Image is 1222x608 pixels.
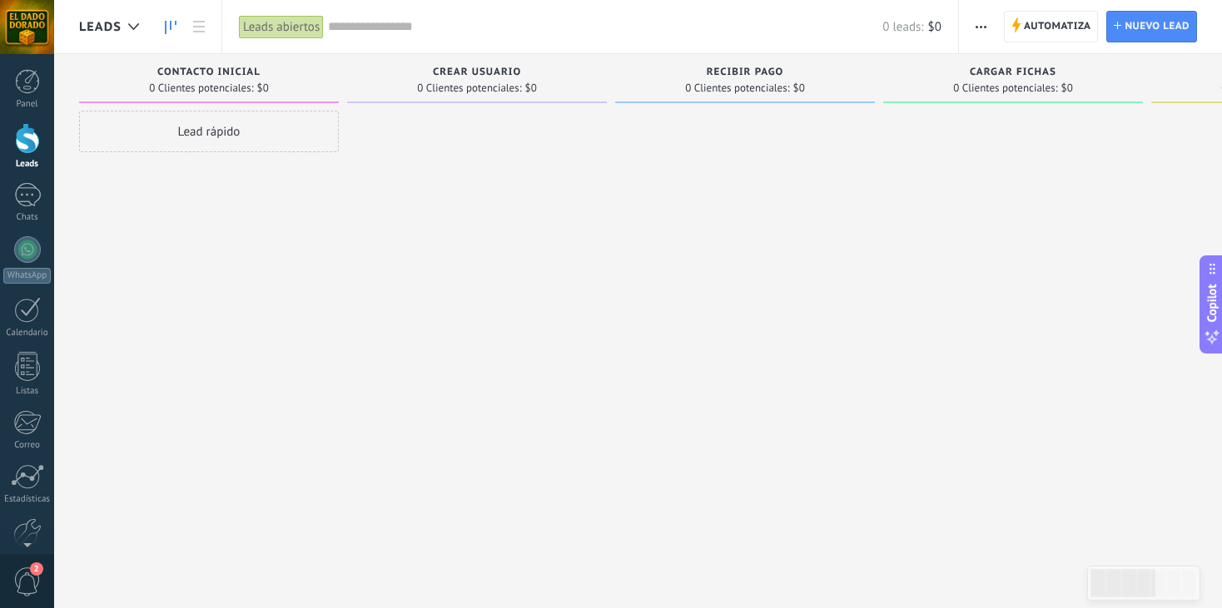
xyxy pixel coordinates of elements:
div: Crear Usuario [355,67,599,81]
span: 2 [30,562,43,576]
div: Estadísticas [3,494,52,505]
span: Recibir Pago [707,67,784,78]
div: Leads [3,159,52,170]
span: 0 Clientes potenciales: [953,83,1057,93]
div: Cargar Fichas [892,67,1135,81]
div: Panel [3,99,52,110]
div: Listas [3,386,52,397]
div: Contacto Inicial [87,67,330,81]
div: WhatsApp [3,268,51,284]
span: 0 Clientes potenciales: [149,83,253,93]
button: Más [969,11,993,42]
div: Lead rápido [79,111,339,152]
div: Leads abiertos [239,15,324,39]
a: Lista [185,11,213,43]
span: $0 [525,83,537,93]
span: 0 leads: [882,19,923,35]
a: Leads [156,11,185,43]
span: $0 [257,83,269,93]
span: 0 Clientes potenciales: [685,83,789,93]
span: Cargar Fichas [970,67,1056,78]
span: Contacto Inicial [157,67,261,78]
span: Nuevo lead [1125,12,1190,42]
div: Chats [3,212,52,223]
div: Recibir Pago [623,67,867,81]
a: Automatiza [1004,11,1099,42]
span: Copilot [1204,284,1220,322]
div: Calendario [3,328,52,339]
span: Automatiza [1024,12,1091,42]
span: $0 [793,83,805,93]
span: $0 [1061,83,1073,93]
span: $0 [928,19,941,35]
a: Nuevo lead [1106,11,1197,42]
div: Correo [3,440,52,451]
span: Leads [79,19,122,35]
span: 0 Clientes potenciales: [417,83,521,93]
span: Crear Usuario [433,67,521,78]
